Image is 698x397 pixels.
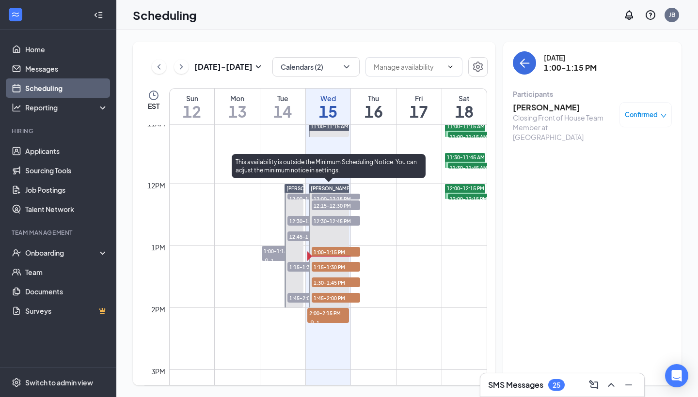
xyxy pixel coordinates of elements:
span: 12:30-12:45 PM [312,216,360,226]
svg: QuestionInfo [645,9,656,21]
a: October 17, 2025 [397,89,442,124]
div: Sat [442,93,487,103]
svg: Notifications [623,9,635,21]
span: 12:00-12:15 PM [287,194,336,203]
a: October 12, 2025 [170,89,214,124]
a: Talent Network [25,199,108,219]
a: Applicants [25,141,108,161]
div: Sun [170,93,214,103]
a: October 16, 2025 [351,89,396,124]
span: down [660,112,667,119]
a: October 13, 2025 [215,89,260,124]
div: 1pm [149,242,167,253]
div: Hiring [12,127,106,135]
span: 11:30-11:45 AM [447,154,485,161]
h3: [DATE] - [DATE] [194,61,253,72]
span: 12:00-12:15 PM [448,194,496,203]
h1: 17 [397,103,442,120]
div: 25 [553,381,560,389]
span: 1:00-1:15 PM [262,246,303,256]
button: back-button [513,51,536,75]
button: ComposeMessage [586,377,602,393]
a: October 15, 2025 [306,89,351,124]
span: 1 [271,258,274,264]
svg: Settings [472,61,484,73]
div: Fri [397,93,442,103]
a: October 18, 2025 [442,89,487,124]
span: 11:00-11:15 AM [311,123,349,130]
span: 1:00-1:15 PM [312,247,360,257]
svg: ChevronDown [342,62,351,72]
h1: 12 [170,103,214,120]
span: 2:00-2:15 PM [307,308,349,318]
button: Minimize [621,377,636,393]
span: 12:00-12:15 PM [447,185,484,192]
span: 12:15-12:30 PM [312,200,360,210]
button: ChevronRight [174,60,189,74]
span: 12:45-1:00 PM [287,231,336,241]
span: Confirmed [625,110,658,120]
div: Participants [513,89,672,99]
span: EST [148,101,159,111]
svg: WorkstreamLogo [11,10,20,19]
a: Home [25,40,108,59]
div: JB [669,11,675,19]
div: Mon [215,93,260,103]
h1: 18 [442,103,487,120]
h3: [PERSON_NAME] [513,102,615,113]
div: Reporting [25,103,109,112]
h3: 1:00-1:15 PM [544,62,597,73]
input: Manage availability [374,61,443,72]
a: Scheduling [25,78,108,98]
a: Team [25,262,108,282]
svg: Collapse [94,10,103,20]
svg: ComposeMessage [588,379,600,391]
svg: User [309,320,315,326]
button: ChevronUp [603,377,619,393]
div: 2pm [149,304,167,315]
a: Documents [25,282,108,301]
div: [DATE] [544,53,597,62]
svg: ChevronLeft [154,61,164,73]
span: 12:00-12:15 PM [312,194,360,203]
div: 12pm [145,180,167,191]
svg: ChevronRight [176,61,186,73]
button: Calendars (2)ChevronDown [272,57,360,76]
button: ChevronLeft [152,60,166,74]
a: Messages [25,59,108,78]
a: October 14, 2025 [260,89,305,124]
div: Onboarding [25,248,100,258]
h3: SMS Messages [488,380,543,390]
svg: Analysis [12,103,21,112]
a: Job Postings [25,180,108,199]
span: 1:45-2:00 PM [287,293,336,303]
span: [PERSON_NAME] [311,185,351,191]
span: 11:00-11:15 AM [448,132,496,141]
svg: SmallChevronDown [253,61,264,73]
h1: 15 [306,103,351,120]
div: Wed [306,93,351,103]
div: Open Intercom Messenger [665,364,688,387]
span: 1:30-1:45 PM [312,277,360,287]
button: Settings [468,57,488,76]
span: 1:45-2:00 PM [312,293,360,303]
span: 1:15-1:30 PM [312,262,360,272]
div: Switch to admin view [25,378,93,387]
h1: Scheduling [133,7,197,23]
svg: Clock [148,90,159,101]
div: Closing Front of House Team Member at [GEOGRAPHIC_DATA] [513,113,615,142]
h1: 13 [215,103,260,120]
svg: User [264,258,270,264]
span: 1 [317,320,319,326]
svg: UserCheck [12,248,21,258]
h1: 16 [351,103,396,120]
div: Thu [351,93,396,103]
span: 1:15-1:30 PM [287,262,336,272]
div: 3pm [149,366,167,377]
a: SurveysCrown [25,301,108,321]
svg: ArrowLeft [519,57,530,69]
svg: Minimize [623,379,635,391]
span: 12:30-12:45 PM [287,216,336,226]
a: Sourcing Tools [25,161,108,180]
